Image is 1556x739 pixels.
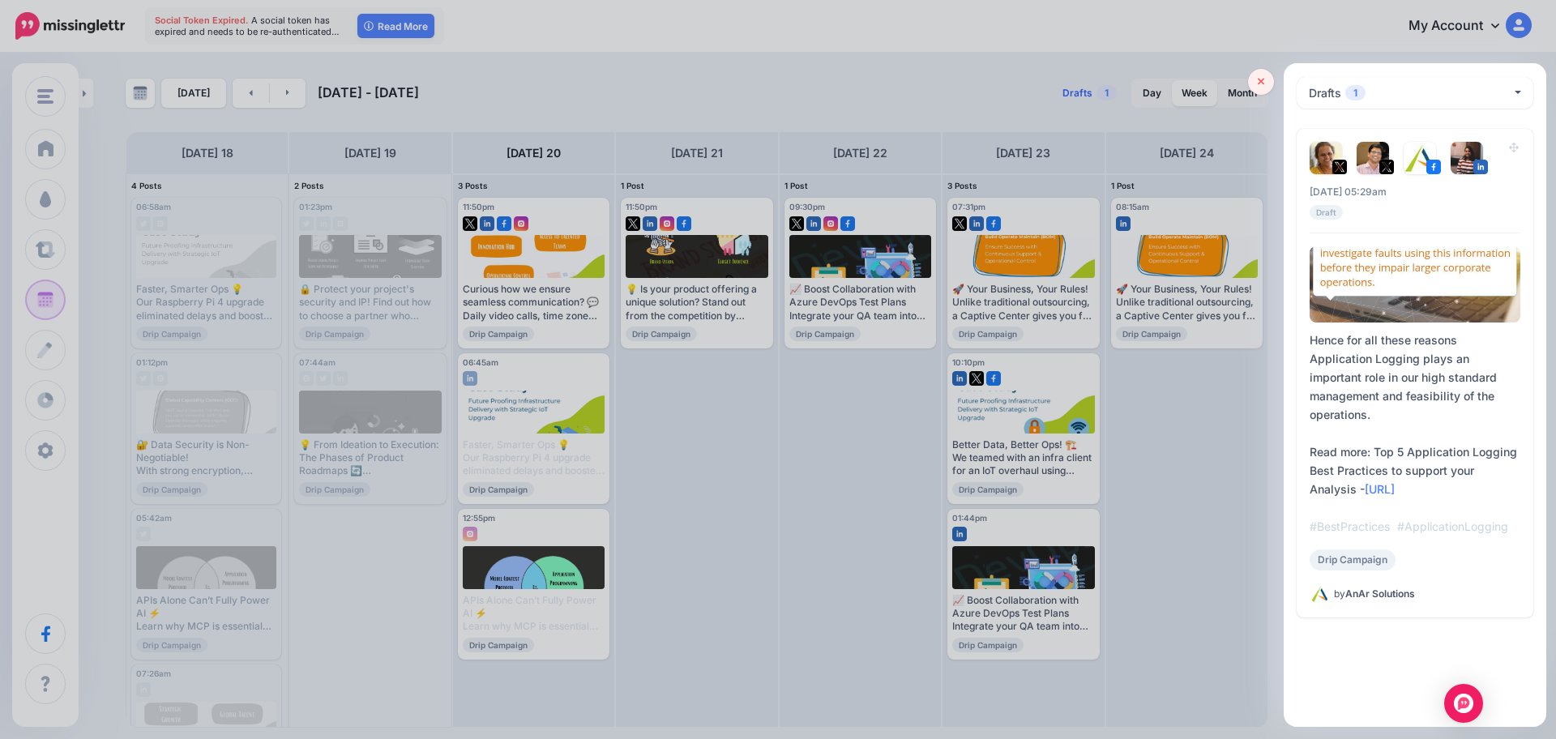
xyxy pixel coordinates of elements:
[1309,83,1366,103] div: Drafts
[1310,142,1342,174] img: ifoNaoSQ-54177.jpg
[1444,684,1483,723] div: Open Intercom Messenger
[1365,482,1395,496] a: [URL]
[1310,584,1329,604] img: anar_square_-for_social.jpg
[1345,85,1366,100] span: 1
[1357,142,1389,174] img: NPHZeVvd-54178.jpg
[1310,205,1343,220] span: Draft
[1310,331,1520,536] div: Hence for all these reasons Application Logging plays an important role in our high standard mana...
[1451,142,1483,174] img: 1699991924902-54657.png
[1310,549,1396,570] span: Drip Campaign
[1397,519,1508,533] span: #ApplicationLogging
[1297,77,1533,109] button: Drafts1
[1404,142,1436,174] img: 131131624_1818014878355190_800332527310108728_o-bsa94938.jpg
[1426,160,1441,174] img: facebook-square.png
[1473,160,1488,174] img: linkedin-square.png
[1310,186,1387,198] span: [DATE] 05:29am
[1310,519,1390,533] span: #BestPractices
[1379,160,1394,174] img: twitter-square.png
[1332,160,1347,174] img: twitter-square.png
